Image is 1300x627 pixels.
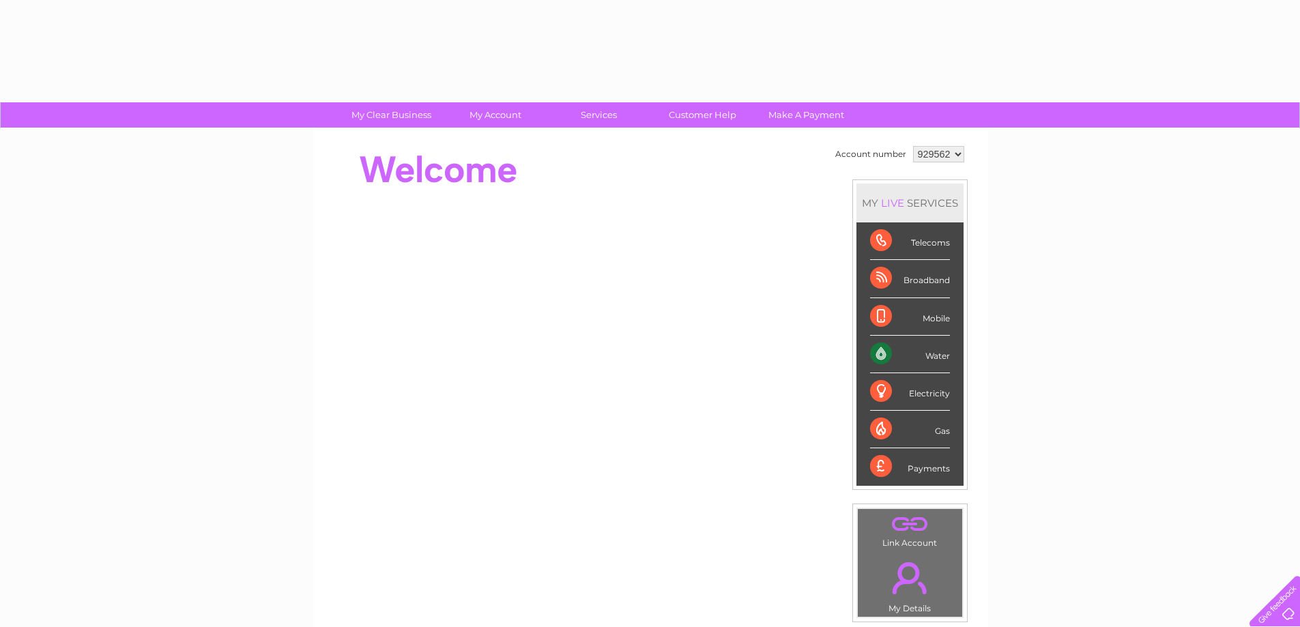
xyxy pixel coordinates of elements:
[861,554,959,602] a: .
[870,336,950,373] div: Water
[870,411,950,448] div: Gas
[439,102,551,128] a: My Account
[870,222,950,260] div: Telecoms
[878,196,907,209] div: LIVE
[870,373,950,411] div: Electricity
[870,298,950,336] div: Mobile
[543,102,655,128] a: Services
[861,512,959,536] a: .
[857,508,963,551] td: Link Account
[870,448,950,485] div: Payments
[750,102,863,128] a: Make A Payment
[870,260,950,297] div: Broadband
[646,102,759,128] a: Customer Help
[335,102,448,128] a: My Clear Business
[856,184,964,222] div: MY SERVICES
[857,551,963,617] td: My Details
[832,143,910,166] td: Account number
